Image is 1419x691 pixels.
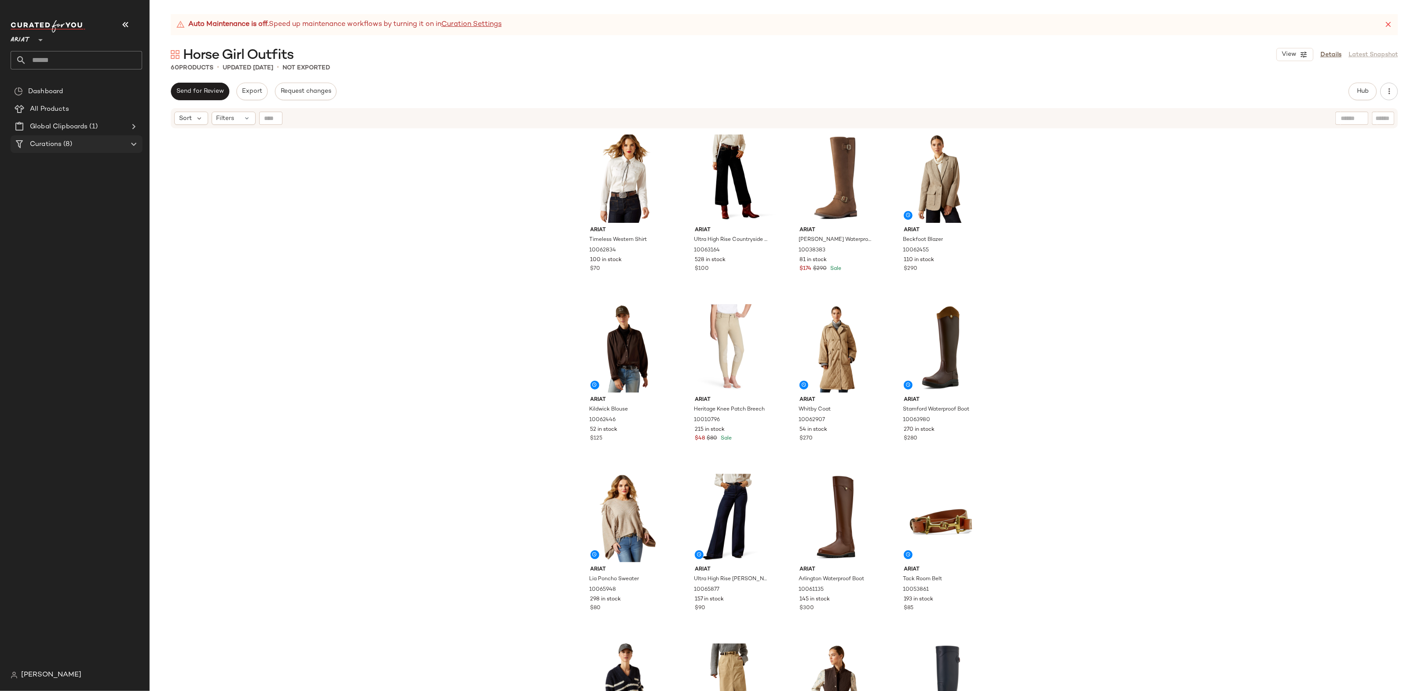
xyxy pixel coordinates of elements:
[590,426,618,434] span: 52 in stock
[904,596,933,604] span: 193 in stock
[904,604,913,612] span: $85
[695,226,769,234] span: Ariat
[216,114,235,123] span: Filters
[694,586,719,594] span: 10065877
[583,134,672,223] img: 10062834_front.jpg
[829,266,841,272] span: Sale
[897,134,985,223] img: 10062455_front.jpg
[799,566,874,574] span: Ariat
[904,426,935,434] span: 270 in stock
[590,226,665,234] span: Ariat
[904,226,978,234] span: Ariat
[30,104,69,114] span: All Products
[282,63,330,73] p: Not Exported
[441,19,502,30] a: Curation Settings
[1276,48,1313,61] button: View
[799,575,864,583] span: Arlington Waterproof Boot
[21,670,81,680] span: [PERSON_NAME]
[590,604,601,612] span: $80
[176,88,224,95] span: Send for Review
[897,304,985,393] img: 10063980_3-4_front.jpg
[694,236,768,244] span: Ultra High Rise Countryside Wide Leg [PERSON_NAME]
[799,396,874,404] span: Ariat
[277,62,279,73] span: •
[583,304,672,393] img: 10062446_front.jpg
[792,473,881,562] img: 10061135_3-4_front.jpg
[28,87,63,97] span: Dashboard
[694,406,765,414] span: Heritage Knee Patch Breech
[11,30,30,46] span: Ariat
[792,304,881,393] img: 10062907_front.jpg
[179,114,192,123] span: Sort
[903,586,929,594] span: 10053861
[1281,51,1296,58] span: View
[242,88,262,95] span: Export
[695,596,724,604] span: 157 in stock
[695,396,769,404] span: Ariat
[799,247,825,255] span: 10038383
[695,426,725,434] span: 215 in stock
[903,416,930,424] span: 10063980
[62,139,72,149] span: (8)
[590,265,601,273] span: $70
[236,83,268,100] button: Export
[799,604,814,612] span: $300
[1357,88,1369,95] span: Hub
[694,575,768,583] span: Ultra High Rise [PERSON_NAME] Wide Leg [PERSON_NAME]
[695,566,769,574] span: Ariat
[694,247,720,255] span: 10063164
[590,586,616,594] span: 10065948
[223,63,273,73] p: updated [DATE]
[590,236,647,244] span: Timeless Western Shirt
[171,63,213,73] div: Products
[275,83,337,100] button: Request changes
[799,426,827,434] span: 54 in stock
[1349,83,1377,100] button: Hub
[590,566,665,574] span: Ariat
[799,226,874,234] span: Ariat
[903,575,942,583] span: Tack Room Belt
[30,122,88,132] span: Global Clipboards
[799,586,824,594] span: 10061135
[904,435,917,443] span: $280
[904,256,934,264] span: 110 in stock
[695,435,705,443] span: $48
[799,596,830,604] span: 145 in stock
[719,436,732,441] span: Sale
[904,566,978,574] span: Ariat
[590,256,622,264] span: 100 in stock
[813,265,827,273] span: $290
[688,473,776,562] img: 10065877_front.jpg
[707,435,717,443] span: $80
[799,256,827,264] span: 81 in stock
[590,396,665,404] span: Ariat
[695,265,709,273] span: $100
[176,19,502,30] div: Speed up maintenance workflows by turning it on in
[792,134,881,223] img: 10038383_3-4_front.jpg
[590,406,628,414] span: Kildwick Blouse
[583,473,672,562] img: 10065948_front.jpg
[799,265,811,273] span: $174
[171,83,229,100] button: Send for Review
[188,19,269,30] strong: Auto Maintenance is off.
[904,265,917,273] span: $290
[695,256,726,264] span: 528 in stock
[695,604,705,612] span: $90
[88,122,97,132] span: (1)
[590,247,616,255] span: 10062834
[171,50,180,59] img: svg%3e
[799,416,825,424] span: 10062907
[590,596,621,604] span: 298 in stock
[183,47,293,64] span: Horse Girl Outfits
[30,139,62,149] span: Curations
[688,304,776,393] img: 10010796_front.jpg
[280,88,331,95] span: Request changes
[903,406,969,414] span: Stamford Waterproof Boot
[171,65,179,71] span: 60
[11,672,18,679] img: svg%3e
[590,435,603,443] span: $125
[590,575,639,583] span: Lia Poncho Sweater
[694,416,720,424] span: 10010796
[217,62,219,73] span: •
[903,236,943,244] span: Beckfoot Blazer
